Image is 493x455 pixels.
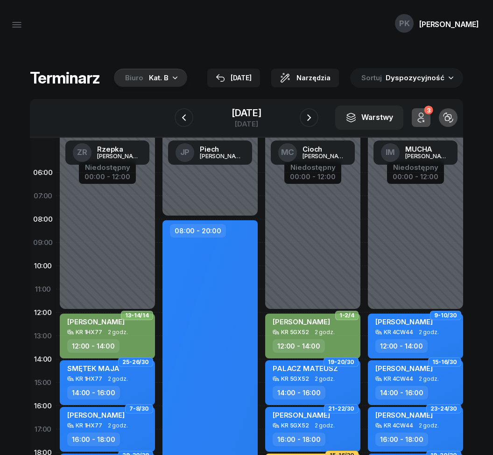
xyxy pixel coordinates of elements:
div: 08:00 - 20:00 [170,224,226,238]
div: 16:00 - 18:00 [375,433,428,446]
span: 15-16/30 [432,361,457,363]
span: 2 godz. [315,422,335,429]
span: Narzędzia [296,72,331,84]
span: PALACZ MATEUSZ [273,364,338,373]
div: [PERSON_NAME] [303,153,347,159]
span: MC [281,148,295,156]
div: 12:00 - 14:00 [67,339,120,353]
div: [PERSON_NAME] [97,153,142,159]
span: 19-20/30 [328,361,354,363]
span: [PERSON_NAME] [375,364,433,373]
span: [PERSON_NAME] [67,411,125,420]
div: 17:00 [30,418,56,441]
span: 2 godz. [108,376,128,382]
span: 2 godz. [108,329,128,336]
button: Narzędzia [271,69,339,87]
span: JP [180,148,190,156]
span: Dyspozycyjność [386,73,444,82]
button: Niedostępny00:00 - 12:00 [85,162,130,182]
div: Niedostępny [85,164,130,171]
div: 11:00 [30,278,56,301]
button: Sortuj Dyspozycyjność [350,68,463,88]
div: 07:00 [30,184,56,208]
div: Biuro [125,72,143,84]
div: [DATE] [216,72,252,84]
div: KR 5GX52 [281,422,309,428]
div: KR 1HX77 [76,422,102,428]
div: KR 4CW44 [384,376,413,382]
div: 3 [424,106,433,115]
h1: Terminarz [30,70,100,86]
div: Piech [200,146,245,153]
a: IMMUCHA[PERSON_NAME] [373,140,458,165]
span: 2 godz. [315,329,335,336]
a: ZRRzepka[PERSON_NAME] [65,140,149,165]
span: 23-24/30 [430,408,457,410]
span: [PERSON_NAME] [273,317,330,326]
div: 12:00 - 14:00 [273,339,325,353]
div: 12:00 - 14:00 [375,339,428,353]
div: KR 1HX77 [76,329,102,335]
span: 2 godz. [419,376,439,382]
div: 14:00 - 16:00 [67,386,120,399]
a: JPPiech[PERSON_NAME] [168,140,252,165]
span: [PERSON_NAME] [67,317,125,326]
span: ZR [77,148,87,156]
span: PK [399,20,410,28]
span: 2 godz. [419,329,439,336]
div: [DATE] [232,120,261,127]
div: 09:00 [30,231,56,254]
div: 13:00 [30,324,56,348]
span: [PERSON_NAME] [375,411,433,420]
div: 15:00 [30,371,56,394]
div: Niedostępny [393,164,438,171]
div: 12:00 [30,301,56,324]
div: KR 1HX77 [76,376,102,382]
div: Rzepka [97,146,142,153]
span: 13-14/14 [125,315,149,316]
div: Niedostępny [290,164,336,171]
div: KR 4CW44 [384,422,413,428]
button: Warstwy [335,105,403,130]
a: MCCioch[PERSON_NAME] [271,140,355,165]
div: [PERSON_NAME] [405,153,450,159]
div: 08:00 [30,208,56,231]
div: Kat. B [149,72,169,84]
span: 25-26/30 [122,361,149,363]
span: 2 godz. [108,422,128,429]
span: 21-22/30 [328,408,354,410]
div: 14:00 - 16:00 [273,386,325,399]
div: 00:00 - 12:00 [393,171,438,181]
span: 2 godz. [315,376,335,382]
div: 14:00 - 16:00 [375,386,428,399]
span: SMĘTEK MAJA [67,364,120,373]
div: KR 5GX52 [281,376,309,382]
div: 00:00 - 12:00 [290,171,336,181]
div: 00:00 - 12:00 [85,171,130,181]
div: Warstwy [345,112,393,124]
div: MUCHA [405,146,450,153]
button: BiuroKat. B [111,69,187,87]
span: IM [386,148,395,156]
span: 1-2/4 [339,315,354,316]
span: [PERSON_NAME] [273,411,330,420]
div: 06:00 [30,161,56,184]
div: 10:00 [30,254,56,278]
span: 2 godz. [419,422,439,429]
div: Cioch [303,146,347,153]
span: Sortuj [361,72,384,84]
div: KR 5GX52 [281,329,309,335]
span: 9-10/30 [434,315,457,316]
div: 14:00 [30,348,56,371]
div: KR 4CW44 [384,329,413,335]
span: 7-8/30 [129,408,149,410]
button: Niedostępny00:00 - 12:00 [290,162,336,182]
div: 16:00 - 18:00 [67,433,120,446]
div: 16:00 [30,394,56,418]
span: [PERSON_NAME] [375,317,433,326]
div: [PERSON_NAME] [200,153,245,159]
button: Niedostępny00:00 - 12:00 [393,162,438,182]
button: 3 [412,108,430,127]
div: [PERSON_NAME] [419,21,479,28]
button: [DATE] [207,69,260,87]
